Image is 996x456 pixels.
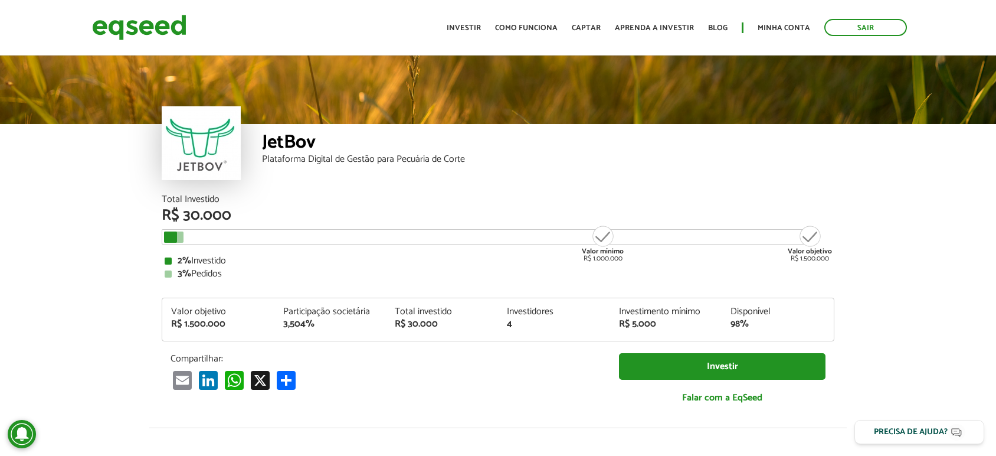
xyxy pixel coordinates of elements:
strong: 3% [178,266,191,282]
div: R$ 1.500.000 [171,320,266,329]
a: Aprenda a investir [615,24,694,32]
strong: Valor objetivo [788,246,832,257]
div: 3,504% [283,320,378,329]
a: Falar com a EqSeed [619,386,825,410]
a: Como funciona [495,24,558,32]
div: JetBov [262,133,834,155]
div: Participação societária [283,307,378,317]
div: 98% [730,320,825,329]
div: R$ 30.000 [162,208,834,223]
div: Investido [165,256,831,266]
div: R$ 5.000 [619,320,713,329]
div: Pedidos [165,269,831,279]
a: Email [171,370,194,390]
div: Plataforma Digital de Gestão para Pecuária de Corte [262,155,834,164]
a: WhatsApp [222,370,246,390]
div: R$ 1.500.000 [788,224,832,262]
div: Disponível [730,307,825,317]
a: Investir [619,353,825,380]
div: Investidores [507,307,601,317]
div: Total Investido [162,195,834,204]
div: R$ 30.000 [395,320,489,329]
a: LinkedIn [196,370,220,390]
strong: 2% [178,253,191,269]
a: X [248,370,272,390]
div: 4 [507,320,601,329]
strong: Valor mínimo [582,246,624,257]
a: Blog [708,24,728,32]
a: Sair [824,19,907,36]
div: Valor objetivo [171,307,266,317]
div: Total investido [395,307,489,317]
img: EqSeed [92,12,186,43]
a: Captar [572,24,601,32]
a: Investir [447,24,481,32]
div: Investimento mínimo [619,307,713,317]
a: Minha conta [758,24,810,32]
div: R$ 1.000.000 [581,224,625,262]
a: Compartilhar [274,370,298,390]
p: Compartilhar: [171,353,601,364]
